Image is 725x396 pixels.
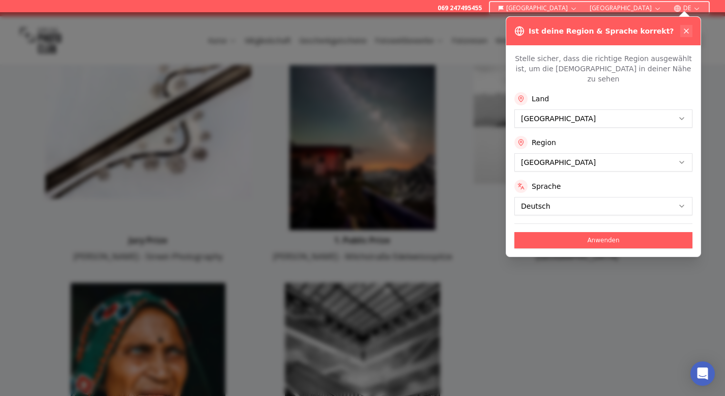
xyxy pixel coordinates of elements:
button: [GEOGRAPHIC_DATA] [586,2,665,14]
div: Open Intercom Messenger [690,361,715,386]
label: Region [532,137,556,148]
p: Stelle sicher, dass die richtige Region ausgewählt ist, um die [DEMOGRAPHIC_DATA] in deiner Nähe ... [514,53,692,84]
button: Anwenden [514,232,692,248]
label: Sprache [532,181,561,191]
label: Land [532,94,549,104]
a: 069 247495455 [438,4,482,12]
button: [GEOGRAPHIC_DATA] [494,2,582,14]
button: DE [670,2,705,14]
h3: Ist deine Region & Sprache korrekt? [529,26,674,36]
